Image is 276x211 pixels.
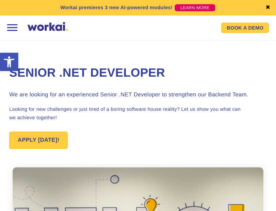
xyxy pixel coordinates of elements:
[9,132,68,149] a: APPLY [DATE]!
[221,23,269,33] a: BOOK A DEMO
[9,105,267,122] p: Looking for new challenges or just tired of a boring software house reality? Let us show you what...
[175,4,215,11] a: LEARN MORE
[60,4,173,11] p: Workai premieres 3 new AI-powered modules!
[9,65,267,81] h1: Senior .NET Developer
[265,5,270,11] a: ✖
[9,91,267,99] h3: We are looking for an experienced Senior .NET Developer to strengthen our Backend Team.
